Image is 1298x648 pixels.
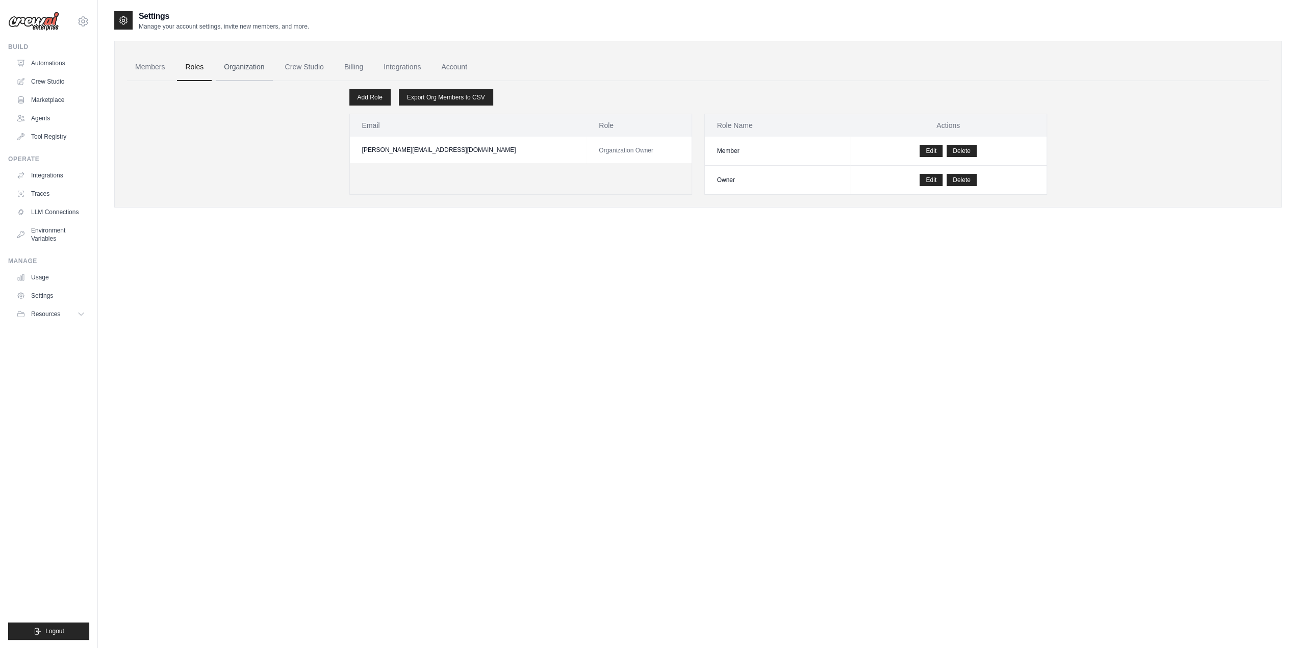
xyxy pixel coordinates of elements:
button: Resources [12,306,89,322]
a: Crew Studio [12,73,89,90]
th: Role [587,114,691,137]
button: Delete [947,145,977,157]
td: Member [705,137,850,166]
a: Organization [216,54,272,81]
span: Logout [45,627,64,635]
a: Account [433,54,475,81]
div: Operate [8,155,89,163]
a: LLM Connections [12,204,89,220]
button: Logout [8,623,89,640]
a: Settings [12,288,89,304]
a: Traces [12,186,89,202]
a: Export Org Members to CSV [399,89,493,106]
a: Roles [177,54,212,81]
a: Integrations [12,167,89,184]
th: Actions [850,114,1047,137]
a: Automations [12,55,89,71]
span: Resources [31,310,60,318]
a: Environment Variables [12,222,89,247]
a: Crew Studio [277,54,332,81]
a: Edit [920,145,943,157]
a: Integrations [375,54,429,81]
div: Manage [8,257,89,265]
img: Logo [8,12,59,31]
a: Agents [12,110,89,126]
a: Billing [336,54,371,81]
span: Organization Owner [599,147,653,154]
a: Tool Registry [12,128,89,145]
td: [PERSON_NAME][EMAIL_ADDRESS][DOMAIN_NAME] [350,137,587,163]
p: Manage your account settings, invite new members, and more. [139,22,309,31]
h2: Settings [139,10,309,22]
a: Usage [12,269,89,286]
td: Owner [705,166,850,195]
div: Build [8,43,89,51]
a: Members [127,54,173,81]
button: Delete [947,174,977,186]
a: Marketplace [12,92,89,108]
th: Email [350,114,587,137]
a: Edit [920,174,943,186]
th: Role Name [705,114,850,137]
a: Add Role [349,89,391,106]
